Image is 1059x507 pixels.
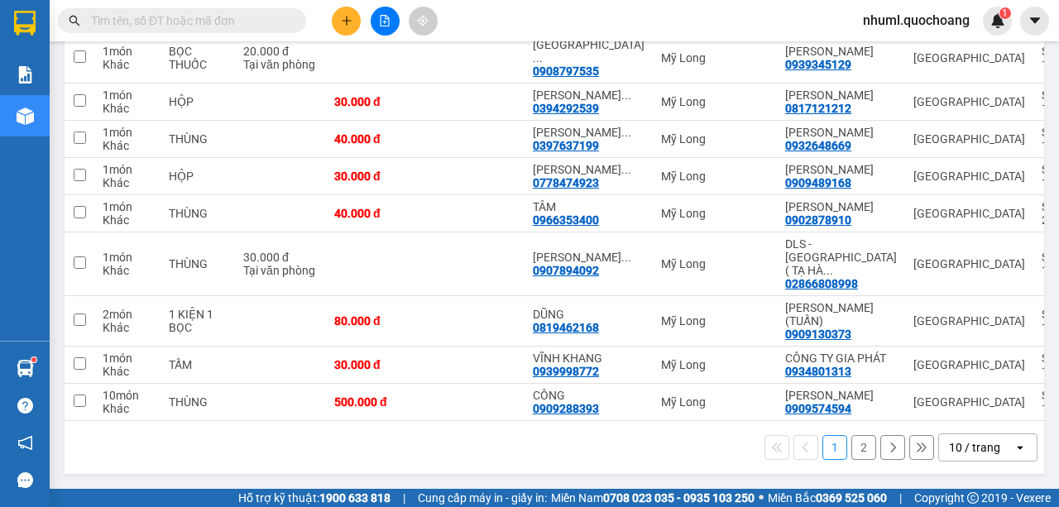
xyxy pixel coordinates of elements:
div: Mỹ Long [661,314,769,328]
div: 1 món [103,88,152,102]
div: 0817121212 [785,102,851,115]
div: DŨNG [533,308,645,321]
div: Mỹ Long [661,170,769,183]
div: Mỹ Long [661,95,769,108]
span: Gửi: [14,16,40,33]
span: ... [823,264,833,277]
div: 0394292539 [533,102,599,115]
div: 0907894092 [533,264,599,277]
div: [PERSON_NAME] [194,34,327,54]
div: 0932156204 [194,54,327,77]
span: Nhận: [194,16,233,33]
div: Mỹ Long [661,207,769,220]
div: [GEOGRAPHIC_DATA] [913,358,1025,371]
sup: 1 [31,357,36,362]
div: Khác [103,58,152,71]
sup: 1 [999,7,1011,19]
span: Cung cấp máy in - giấy in: [418,489,547,507]
button: file-add [371,7,400,36]
img: solution-icon [17,66,34,84]
div: 1 món [103,200,152,213]
div: 0909574594 [785,402,851,415]
span: ... [621,251,631,264]
div: Khác [103,213,152,227]
div: [GEOGRAPHIC_DATA] [913,207,1025,220]
div: DLS - SÀI GÒN( TẠ HÀ NHỰT) [785,237,897,277]
span: copyright [967,492,979,504]
div: THÙNG [169,257,227,270]
div: Khác [103,264,152,277]
div: 30.000 đ [243,251,318,264]
div: THÙNG [169,132,227,146]
div: HỒ QUỐC DŨNG [533,38,645,65]
div: Tại văn phòng [243,264,318,277]
div: Khác [103,102,152,115]
div: Mỹ Long [661,51,769,65]
strong: 0708 023 035 - 0935 103 250 [603,491,755,505]
button: 1 [822,435,847,460]
input: Tìm tên, số ĐT hoặc mã đơn [91,12,286,30]
div: Mỹ Long [14,14,182,34]
div: TẤM [169,358,227,371]
div: 0819462168 [533,321,599,334]
div: 1 món [103,352,152,365]
span: file-add [379,15,391,26]
div: [GEOGRAPHIC_DATA] [913,257,1025,270]
div: [GEOGRAPHIC_DATA] [913,170,1025,183]
div: PHẠM NGỌC THẢO [785,163,897,176]
svg: open [1013,441,1027,454]
div: 0938841353 [14,54,182,77]
div: 10 / trang [949,439,1000,456]
div: 0397637199 [533,139,599,152]
span: Hỗ trợ kỹ thuật: [238,489,391,507]
div: TRƯƠNG THỊ HUỲNH NHƯ [785,200,897,213]
span: question-circle [17,398,33,414]
span: | [899,489,902,507]
div: BỌC THUỐC [169,45,227,71]
div: 30.000 đ [334,170,417,183]
button: plus [332,7,361,36]
button: 2 [851,435,876,460]
span: Miền Bắc [768,489,887,507]
span: ... [533,51,543,65]
strong: 0369 525 060 [816,491,887,505]
img: logo-vxr [14,11,36,36]
span: aim [417,15,429,26]
div: NGÔ HỮU THÊM [533,88,645,102]
div: NGUYỄN VĂN CHƯƠNG [533,126,645,139]
span: nhuml.quochoang [850,10,983,31]
div: LÊ THANH NAM [533,163,645,176]
div: 1 món [103,45,152,58]
img: warehouse-icon [17,108,34,125]
div: 30.000 đ [334,358,417,371]
div: HỘP [169,170,227,183]
div: Khác [103,365,152,378]
span: | [403,489,405,507]
div: [PERSON_NAME] [14,34,182,54]
div: 0939998772 [533,365,599,378]
div: NGUYỄN PHA VINH [785,126,897,139]
div: NGUYỄN HỮU TRÍ [785,389,897,402]
img: icon-new-feature [990,13,1005,28]
div: 0778474923 [533,176,599,189]
div: [GEOGRAPHIC_DATA] [913,395,1025,409]
div: HỒ KIM YẾN [785,45,897,58]
span: ... [621,126,631,139]
span: ... [621,88,631,102]
div: [GEOGRAPHIC_DATA] [913,95,1025,108]
div: TỔ 27 ẤP BÌNH LINH [GEOGRAPHIC_DATA] [14,77,182,117]
div: 0932648669 [785,139,851,152]
strong: 1900 633 818 [319,491,391,505]
img: warehouse-icon [17,360,34,377]
span: ... [621,163,631,176]
div: 10 món [103,389,152,402]
div: 0909489168 [785,176,851,189]
div: Mỹ Long [661,395,769,409]
div: Khác [103,176,152,189]
div: 0909288393 [533,402,599,415]
span: ⚪️ [759,495,764,501]
button: aim [409,7,438,36]
div: Mỹ Long [661,358,769,371]
div: 0939345129 [785,58,851,71]
div: 500.000 đ [334,395,417,409]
